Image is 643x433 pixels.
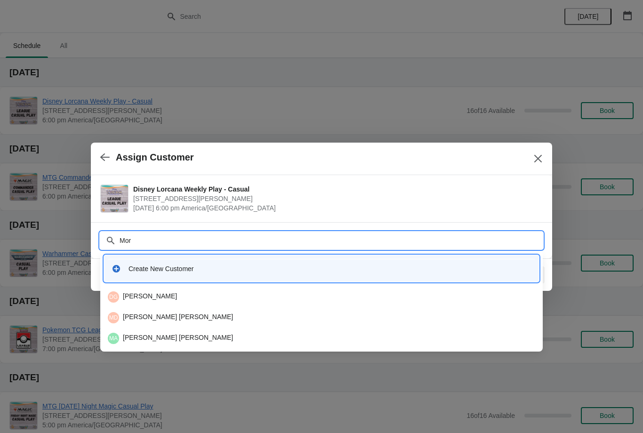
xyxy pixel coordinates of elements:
[133,203,538,213] span: [DATE] 6:00 pm America/[GEOGRAPHIC_DATA]
[116,152,194,163] h2: Assign Customer
[108,312,535,323] div: [PERSON_NAME] [PERSON_NAME]
[129,264,531,273] div: Create New Customer
[100,306,543,327] li: Maddox Degarmo
[109,335,118,342] text: MA
[100,288,543,306] li: Devvon Greer
[530,150,547,167] button: Close
[133,184,538,194] span: Disney Lorcana Weekly Play - Casual
[100,327,543,348] li: Maximo Acosta Pilar
[109,314,118,321] text: MD
[101,185,128,212] img: Disney Lorcana Weekly Play - Casual | 2040 Louetta Rd Ste I Spring, TX 77388 | October 13 | 6:00 ...
[108,333,119,344] span: Maximo Acosta Pilar
[119,232,543,249] input: Search customer name or email
[109,294,118,300] text: DG
[133,194,538,203] span: [STREET_ADDRESS][PERSON_NAME]
[108,312,119,323] span: Maddox Degarmo
[108,291,119,303] span: Devvon Greer
[108,333,535,344] div: [PERSON_NAME] [PERSON_NAME]
[108,291,535,303] div: [PERSON_NAME]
